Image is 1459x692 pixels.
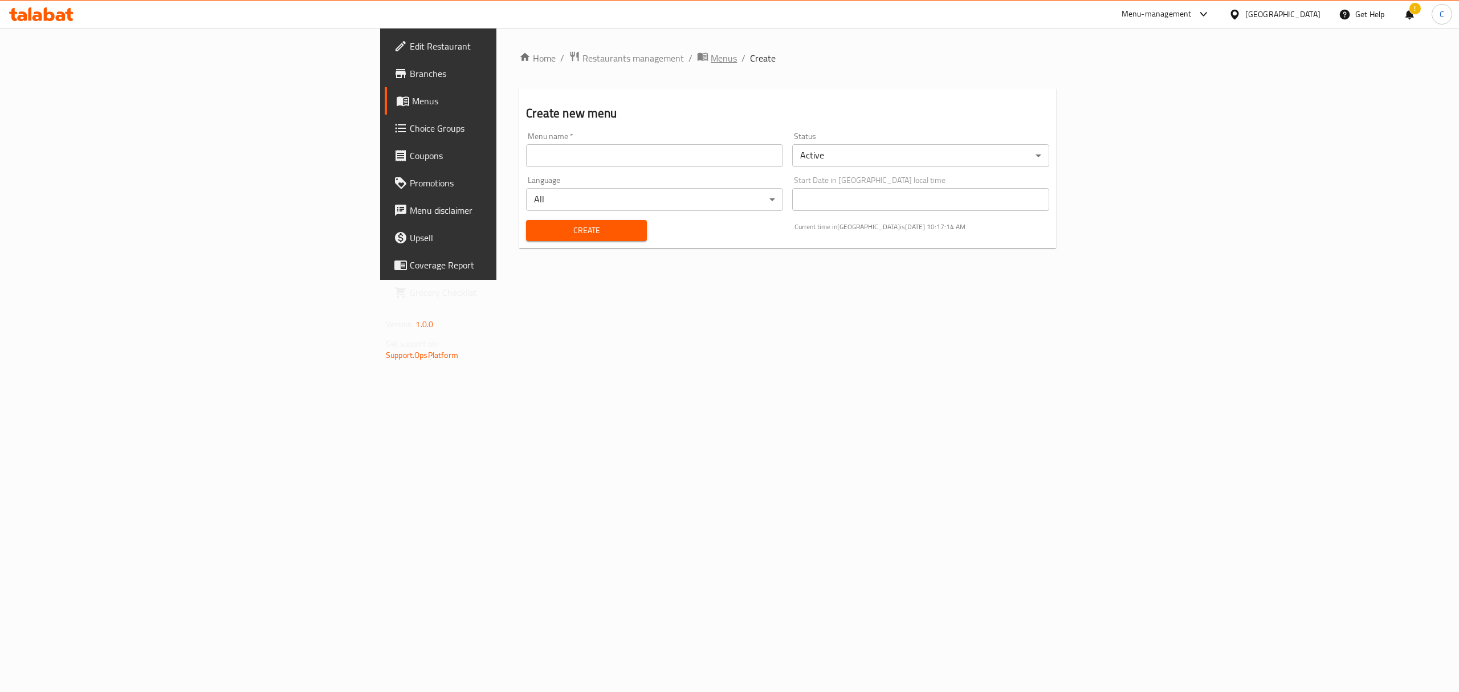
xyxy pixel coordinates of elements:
[410,149,615,162] span: Coupons
[410,67,615,80] span: Branches
[412,94,615,108] span: Menus
[792,144,1049,167] div: Active
[1122,7,1192,21] div: Menu-management
[385,197,624,224] a: Menu disclaimer
[519,51,1056,66] nav: breadcrumb
[1245,8,1321,21] div: [GEOGRAPHIC_DATA]
[386,336,438,351] span: Get support on:
[750,51,776,65] span: Create
[535,223,637,238] span: Create
[385,169,624,197] a: Promotions
[410,231,615,245] span: Upsell
[385,251,624,279] a: Coverage Report
[410,286,615,299] span: Grocery Checklist
[385,32,624,60] a: Edit Restaurant
[386,348,458,363] a: Support.OpsPlatform
[385,115,624,142] a: Choice Groups
[385,142,624,169] a: Coupons
[410,176,615,190] span: Promotions
[526,144,783,167] input: Please enter Menu name
[711,51,737,65] span: Menus
[385,60,624,87] a: Branches
[410,39,615,53] span: Edit Restaurant
[526,220,646,241] button: Create
[794,222,1049,232] p: Current time in [GEOGRAPHIC_DATA] is [DATE] 10:17:14 AM
[410,258,615,272] span: Coverage Report
[410,203,615,217] span: Menu disclaimer
[697,51,737,66] a: Menus
[1440,8,1444,21] span: C
[385,224,624,251] a: Upsell
[741,51,745,65] li: /
[582,51,684,65] span: Restaurants management
[385,279,624,306] a: Grocery Checklist
[569,51,684,66] a: Restaurants management
[415,317,433,332] span: 1.0.0
[385,87,624,115] a: Menus
[526,188,783,211] div: All
[526,105,1049,122] h2: Create new menu
[386,317,414,332] span: Version:
[688,51,692,65] li: /
[410,121,615,135] span: Choice Groups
